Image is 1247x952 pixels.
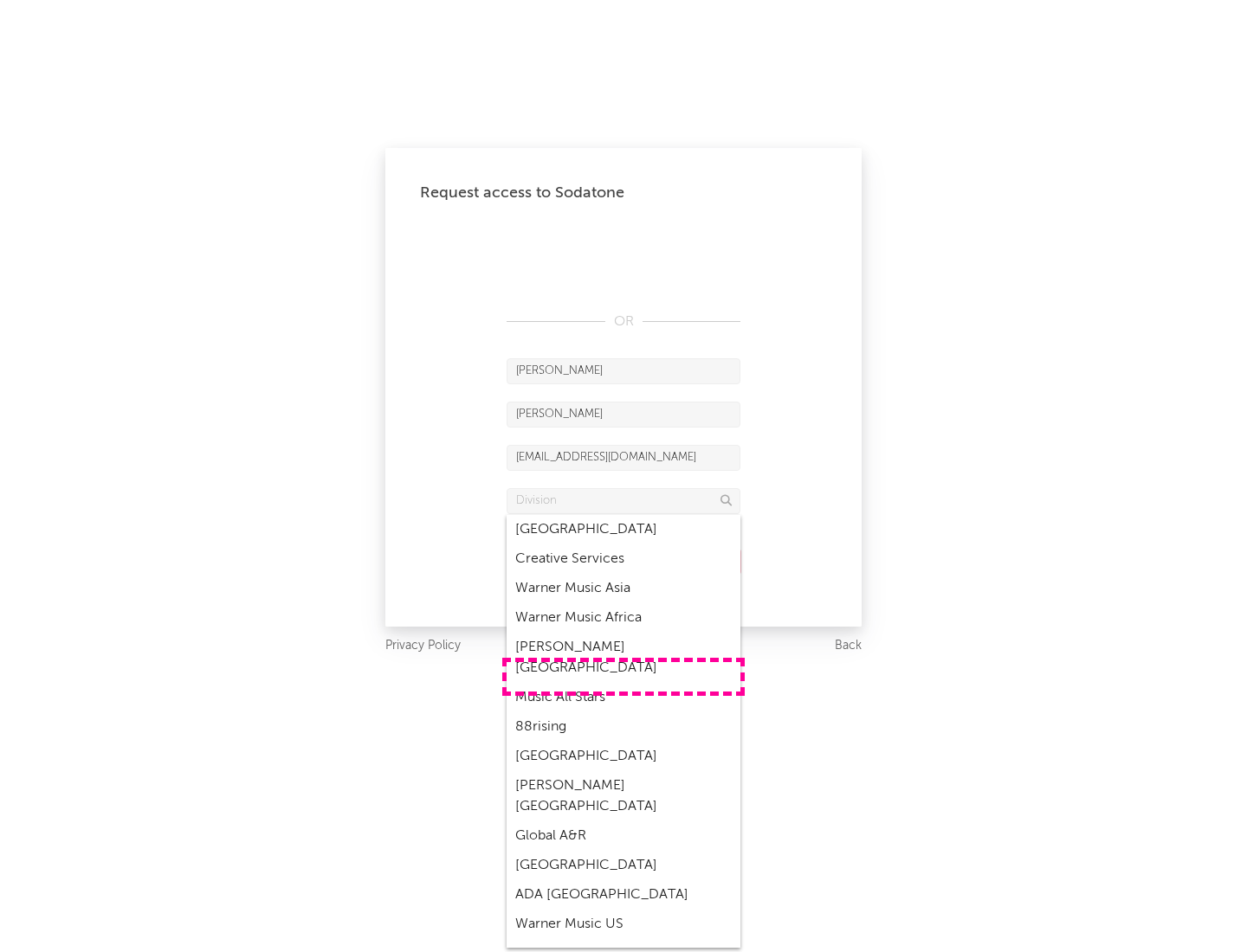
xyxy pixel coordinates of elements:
div: Music All Stars [507,683,740,712]
input: Division [507,488,740,514]
div: Request access to Sodatone [420,183,827,203]
div: [GEOGRAPHIC_DATA] [507,742,740,771]
div: Global A&R [507,821,740,851]
div: 88rising [507,712,740,742]
input: First Name [507,358,740,384]
input: Email [507,445,740,471]
div: Creative Services [507,544,740,574]
div: [GEOGRAPHIC_DATA] [507,515,740,544]
div: Warner Music Asia [507,574,740,603]
div: [PERSON_NAME] [GEOGRAPHIC_DATA] [507,771,740,821]
div: [PERSON_NAME] [GEOGRAPHIC_DATA] [507,633,740,683]
div: [GEOGRAPHIC_DATA] [507,851,740,880]
div: Warner Music Africa [507,603,740,633]
a: Back [835,635,862,657]
div: Warner Music US [507,910,740,939]
div: ADA [GEOGRAPHIC_DATA] [507,880,740,910]
div: OR [507,312,740,332]
input: Last Name [507,402,740,428]
a: Privacy Policy [385,635,461,657]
